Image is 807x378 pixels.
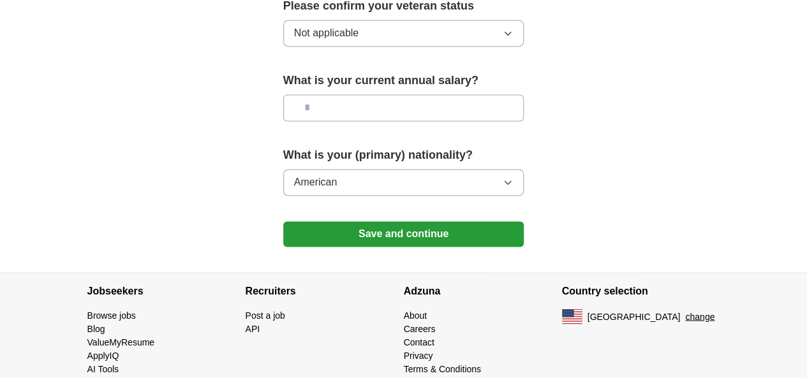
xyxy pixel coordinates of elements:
label: What is your (primary) nationality? [283,147,524,164]
span: American [294,175,337,190]
a: ApplyIQ [87,350,119,360]
img: US flag [562,309,582,324]
a: Blog [87,323,105,333]
a: Post a job [246,310,285,320]
a: AI Tools [87,363,119,374]
a: About [404,310,427,320]
a: Privacy [404,350,433,360]
button: American [283,169,524,196]
a: Careers [404,323,436,333]
button: change [685,310,714,323]
a: Browse jobs [87,310,136,320]
a: Contact [404,337,434,347]
a: Terms & Conditions [404,363,481,374]
button: Save and continue [283,221,524,247]
span: [GEOGRAPHIC_DATA] [588,310,681,323]
button: Not applicable [283,20,524,47]
a: API [246,323,260,333]
a: ValueMyResume [87,337,155,347]
h4: Country selection [562,273,720,309]
span: Not applicable [294,25,359,41]
label: What is your current annual salary? [283,72,524,89]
